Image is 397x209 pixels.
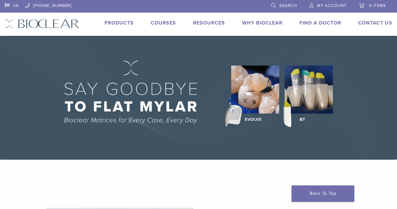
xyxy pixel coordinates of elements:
span: My Account [317,3,346,8]
a: Resources [193,20,225,26]
img: Bioclear [5,19,79,28]
a: Why Bioclear [242,20,282,26]
a: Contact Us [358,20,392,26]
a: Courses [151,20,176,26]
a: Products [105,20,134,26]
span: 0 items [369,3,386,8]
span: Search [279,3,297,8]
a: Find A Doctor [299,20,341,26]
a: Back To Top [292,185,354,202]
